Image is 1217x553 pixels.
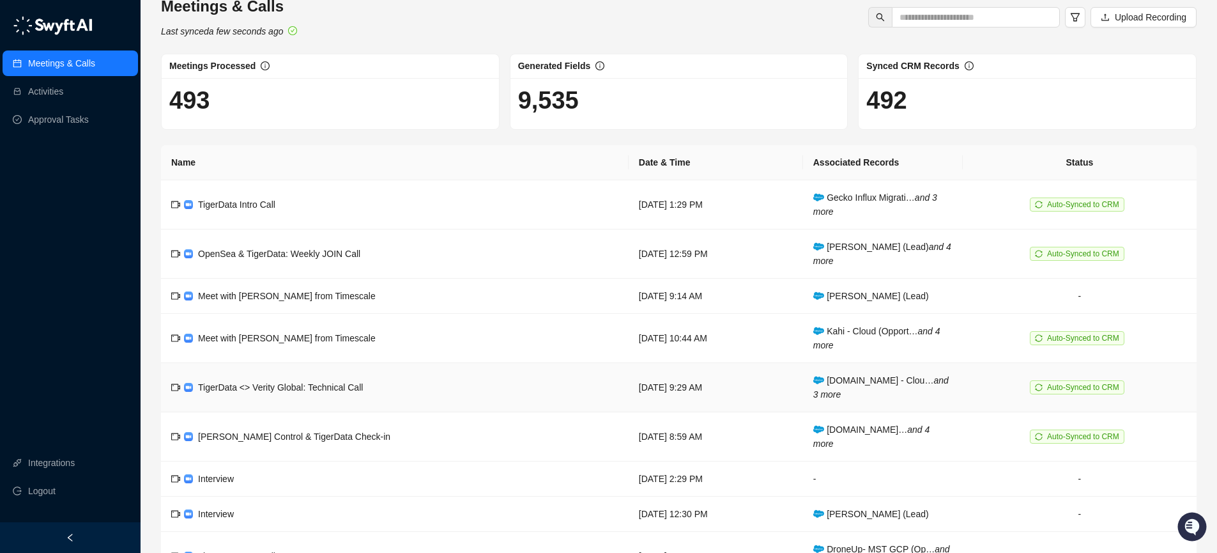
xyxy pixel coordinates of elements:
a: Approval Tasks [28,107,89,132]
img: Swyft AI [13,13,38,38]
img: 5124521997842_fc6d7dfcefe973c2e489_88.png [13,116,36,139]
span: Meet with [PERSON_NAME] from Timescale [198,333,376,343]
span: [PERSON_NAME] (Lead) [813,509,929,519]
span: Meet with [PERSON_NAME] from Timescale [198,291,376,301]
td: [DATE] 9:29 AM [629,363,803,412]
i: and 4 more [813,242,951,266]
span: Gecko Influx Migrati… [813,192,937,217]
td: [DATE] 1:29 PM [629,180,803,230]
a: Integrations [28,450,75,476]
span: info-circle [595,61,604,70]
img: zoom-DkfWWZB2.png [184,200,193,209]
span: upload [1101,13,1110,22]
img: zoom-DkfWWZB2.png [184,249,193,258]
img: zoom-DkfWWZB2.png [184,510,193,518]
span: sync [1035,384,1043,391]
th: Name [161,145,629,180]
img: zoom-DkfWWZB2.png [184,432,193,441]
a: 📶Status [52,174,103,197]
div: Start new chat [43,116,210,129]
img: zoom-DkfWWZB2.png [184,334,193,343]
h1: 492 [866,86,1188,115]
img: logo-05li4sbe.png [13,16,93,35]
i: Last synced a few seconds ago [161,26,283,36]
td: - [963,279,1197,314]
a: Powered byPylon [90,210,155,220]
td: [DATE] 12:30 PM [629,497,803,532]
i: and 3 more [813,375,949,400]
span: Auto-Synced to CRM [1047,383,1119,392]
span: sync [1035,433,1043,440]
td: - [803,462,963,497]
span: video-camera [171,383,180,392]
span: TigerData <> Verity Global: Technical Call [198,382,363,393]
span: Status [70,179,98,192]
img: zoom-DkfWWZB2.png [184,292,193,300]
span: [DOMAIN_NAME]… [813,424,930,449]
span: sync [1035,250,1043,258]
span: [PERSON_NAME] Control & TigerData Check-in [198,432,390,442]
td: [DATE] 10:44 AM [629,314,803,363]
span: Logout [28,478,56,504]
div: 📶 [57,180,68,191]
span: Generated Fields [518,61,591,71]
span: Auto-Synced to CRM [1047,334,1119,343]
th: Date & Time [629,145,803,180]
div: 📚 [13,180,23,191]
span: video-camera [171,474,180,483]
span: sync [1035,201,1043,208]
td: - [963,497,1197,532]
a: Activities [28,79,63,104]
span: Synced CRM Records [866,61,959,71]
span: Auto-Synced to CRM [1047,200,1119,209]
td: [DATE] 8:59 AM [629,412,803,462]
span: video-camera [171,334,180,343]
span: Kahi - Cloud (Opport… [813,326,940,350]
span: video-camera [171,249,180,258]
span: info-circle [965,61,974,70]
span: video-camera [171,510,180,518]
span: sync [1035,334,1043,342]
span: Interview [198,509,234,519]
span: Meetings Processed [169,61,256,71]
span: check-circle [288,26,297,35]
th: Status [963,145,1197,180]
span: Interview [198,474,234,484]
div: We're available if you need us! [43,129,162,139]
p: Welcome 👋 [13,51,233,72]
span: Upload Recording [1115,10,1186,24]
a: Meetings & Calls [28,51,95,76]
span: [PERSON_NAME] (Lead) [813,291,929,301]
h2: How can we help? [13,72,233,92]
img: zoom-DkfWWZB2.png [184,383,193,392]
i: and 3 more [813,192,937,217]
span: [PERSON_NAME] (Lead) [813,242,951,266]
span: OpenSea & TigerData: Weekly JOIN Call [198,249,360,259]
button: Upload Recording [1091,7,1197,27]
a: 📚Docs [8,174,52,197]
td: [DATE] 9:14 AM [629,279,803,314]
span: Auto-Synced to CRM [1047,432,1119,441]
span: Pylon [127,210,155,220]
td: [DATE] 12:59 PM [629,230,803,279]
th: Associated Records [803,145,963,180]
span: video-camera [171,292,180,300]
span: logout [13,487,22,495]
iframe: Open customer support [1176,511,1211,545]
span: TigerData Intro Call [198,199,275,210]
span: video-camera [171,200,180,209]
span: Auto-Synced to CRM [1047,249,1119,258]
span: [DOMAIN_NAME] - Clou… [813,375,949,400]
i: and 4 more [813,326,940,350]
button: Start new chat [217,120,233,135]
td: - [963,462,1197,497]
i: and 4 more [813,424,930,449]
h1: 493 [169,86,491,115]
span: left [66,533,75,542]
span: search [876,13,885,22]
td: [DATE] 2:29 PM [629,462,803,497]
img: zoom-DkfWWZB2.png [184,474,193,483]
span: Docs [26,179,47,192]
h1: 9,535 [518,86,840,115]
